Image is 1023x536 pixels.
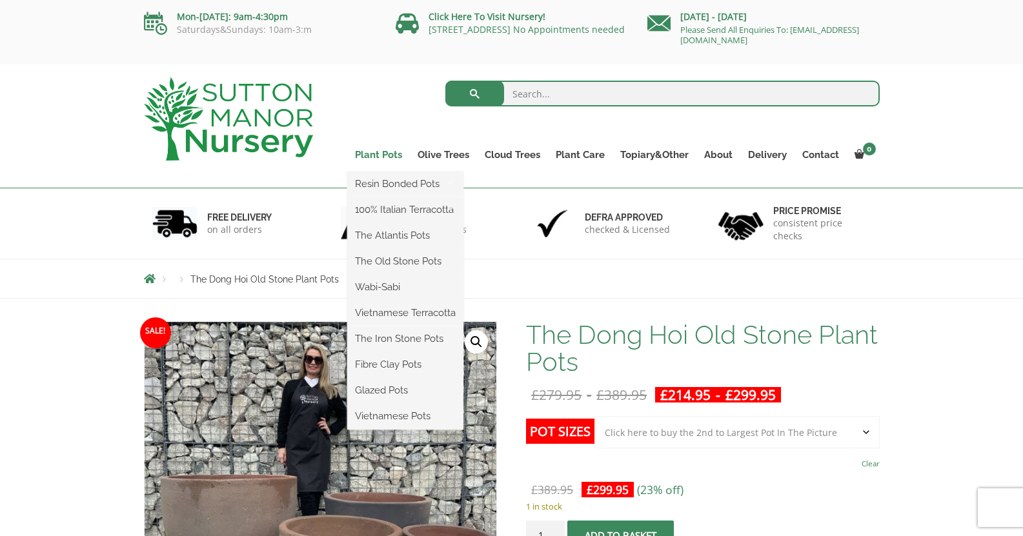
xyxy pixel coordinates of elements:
[680,24,859,46] a: Please Send All Enquiries To: [EMAIL_ADDRESS][DOMAIN_NAME]
[637,482,684,497] span: (23% off)
[773,205,871,217] h6: Price promise
[347,252,463,271] a: The Old Stone Pots
[696,146,740,164] a: About
[531,482,538,497] span: £
[140,317,171,348] span: Sale!
[526,387,652,402] del: -
[445,81,880,106] input: Search...
[341,207,386,240] img: 2.jpg
[144,25,376,35] p: Saturdays&Sundays: 10am-3:m
[526,419,594,444] label: Pot Sizes
[347,174,463,194] a: Resin Bonded Pots
[587,482,629,497] bdi: 299.95
[144,9,376,25] p: Mon-[DATE]: 9am-4:30pm
[613,146,696,164] a: Topiary&Other
[347,146,410,164] a: Plant Pots
[587,482,593,497] span: £
[725,386,733,404] span: £
[725,386,776,404] bdi: 299.95
[795,146,847,164] a: Contact
[429,23,625,35] a: [STREET_ADDRESS] No Appointments needed
[410,146,477,164] a: Olive Trees
[531,482,573,497] bdi: 389.95
[152,207,198,240] img: 1.jpg
[465,330,488,353] a: View full-screen image gallery
[144,273,880,284] nav: Breadcrumbs
[429,10,545,23] a: Click Here To Visit Nursery!
[862,455,880,473] a: Clear options
[585,223,670,236] p: checked & Licensed
[347,303,463,323] a: Vietnamese Terracotta
[347,381,463,400] a: Glazed Pots
[347,406,463,426] a: Vietnamese Pots
[585,212,670,223] h6: Defra approved
[347,329,463,348] a: The Iron Stone Pots
[660,386,668,404] span: £
[773,217,871,243] p: consistent price checks
[530,207,575,240] img: 3.jpg
[207,223,272,236] p: on all orders
[526,499,879,514] p: 1 in stock
[144,77,313,161] img: logo
[190,274,339,284] span: The Dong Hoi Old Stone Plant Pots
[847,146,880,164] a: 0
[647,9,880,25] p: [DATE] - [DATE]
[526,321,879,375] h1: The Dong Hoi Old Stone Plant Pots
[477,146,548,164] a: Cloud Trees
[718,204,764,243] img: 4.jpg
[347,226,463,245] a: The Atlantis Pots
[347,200,463,219] a: 100% Italian Terracotta
[655,387,781,402] ins: -
[740,146,795,164] a: Delivery
[531,386,582,404] bdi: 279.95
[863,143,876,155] span: 0
[347,277,463,297] a: Wabi-Sabi
[596,386,604,404] span: £
[531,386,539,404] span: £
[347,355,463,374] a: Fibre Clay Pots
[548,146,613,164] a: Plant Care
[207,212,272,223] h6: FREE DELIVERY
[596,386,647,404] bdi: 389.95
[660,386,711,404] bdi: 214.95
